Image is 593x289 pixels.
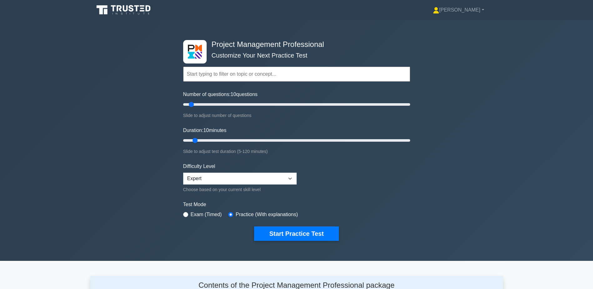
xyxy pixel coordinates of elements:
label: Practice (With explanations) [236,211,298,218]
a: [PERSON_NAME] [418,4,499,16]
label: Test Mode [183,201,410,208]
div: Slide to adjust test duration (5-120 minutes) [183,148,410,155]
label: Difficulty Level [183,163,215,170]
div: Choose based on your current skill level [183,186,297,193]
label: Exam (Timed) [191,211,222,218]
span: 10 [231,92,236,97]
div: Slide to adjust number of questions [183,112,410,119]
span: 10 [203,128,209,133]
input: Start typing to filter on topic or concept... [183,67,410,82]
h4: Project Management Professional [209,40,379,49]
label: Number of questions: questions [183,91,258,98]
label: Duration: minutes [183,127,227,134]
button: Start Practice Test [254,226,339,241]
